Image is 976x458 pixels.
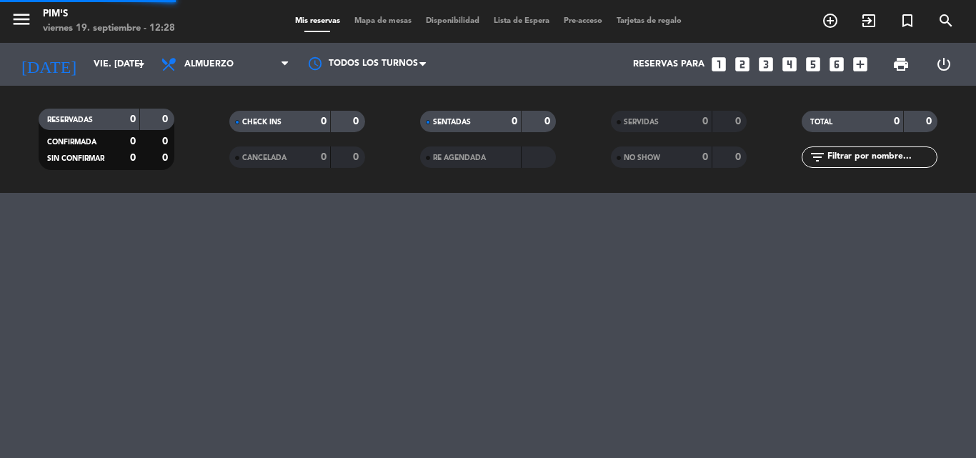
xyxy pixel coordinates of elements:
span: Reservas para [633,59,704,69]
span: Tarjetas de regalo [609,17,689,25]
i: filter_list [809,149,826,166]
span: Pre-acceso [557,17,609,25]
strong: 0 [353,116,362,126]
i: exit_to_app [860,12,877,29]
strong: 0 [544,116,553,126]
strong: 0 [321,116,327,126]
i: menu [11,9,32,30]
strong: 0 [130,153,136,163]
strong: 0 [702,152,708,162]
div: viernes 19. septiembre - 12:28 [43,21,175,36]
strong: 0 [162,114,171,124]
span: CONFIRMADA [47,139,96,146]
strong: 0 [162,136,171,146]
i: looks_3 [757,55,775,74]
span: Disponibilidad [419,17,487,25]
i: [DATE] [11,49,86,80]
span: RE AGENDADA [433,154,486,161]
span: Mis reservas [288,17,347,25]
strong: 0 [512,116,517,126]
span: NO SHOW [624,154,660,161]
div: Pim's [43,7,175,21]
strong: 0 [162,153,171,163]
i: looks_6 [827,55,846,74]
span: SERVIDAS [624,119,659,126]
span: CHECK INS [242,119,282,126]
span: Mapa de mesas [347,17,419,25]
input: Filtrar por nombre... [826,149,937,165]
button: menu [11,9,32,35]
strong: 0 [894,116,900,126]
strong: 0 [321,152,327,162]
strong: 0 [735,152,744,162]
i: arrow_drop_down [133,56,150,73]
strong: 0 [130,136,136,146]
i: looks_4 [780,55,799,74]
i: looks_one [709,55,728,74]
strong: 0 [130,114,136,124]
i: looks_5 [804,55,822,74]
span: Almuerzo [184,59,234,69]
span: SENTADAS [433,119,471,126]
div: LOG OUT [922,43,965,86]
strong: 0 [702,116,708,126]
i: add_circle_outline [822,12,839,29]
strong: 0 [353,152,362,162]
span: RESERVADAS [47,116,93,124]
span: TOTAL [810,119,832,126]
span: CANCELADA [242,154,287,161]
i: power_settings_new [935,56,952,73]
i: turned_in_not [899,12,916,29]
span: print [892,56,910,73]
i: looks_two [733,55,752,74]
span: Lista de Espera [487,17,557,25]
i: search [937,12,955,29]
strong: 0 [926,116,935,126]
i: add_box [851,55,870,74]
strong: 0 [735,116,744,126]
span: SIN CONFIRMAR [47,155,104,162]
